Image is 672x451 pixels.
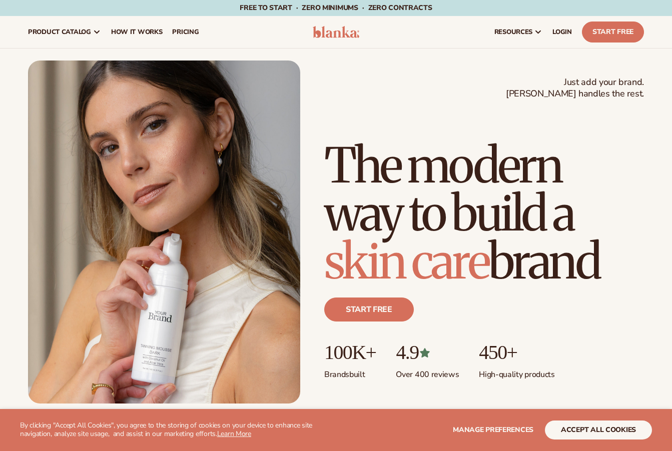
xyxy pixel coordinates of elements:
p: By clicking "Accept All Cookies", you agree to the storing of cookies on your device to enhance s... [20,421,330,438]
span: product catalog [28,28,91,36]
a: resources [489,16,547,48]
p: 100K+ [324,341,376,363]
p: 4.9 [396,341,459,363]
p: Over 400 reviews [396,363,459,380]
img: logo [313,26,360,38]
span: Just add your brand. [PERSON_NAME] handles the rest. [506,76,644,100]
span: Manage preferences [453,425,533,434]
a: Start free [324,297,414,321]
span: resources [494,28,532,36]
span: LOGIN [552,28,572,36]
span: Free to start · ZERO minimums · ZERO contracts [240,3,432,12]
span: How It Works [111,28,163,36]
h1: The modern way to build a brand [324,141,644,285]
img: Female holding tanning mousse. [28,60,300,403]
a: Learn More [217,429,251,438]
span: pricing [172,28,199,36]
button: accept all cookies [545,420,652,439]
a: Start Free [582,21,644,42]
a: product catalog [23,16,106,48]
p: Brands built [324,363,376,380]
p: High-quality products [479,363,554,380]
span: skin care [324,231,488,291]
button: Manage preferences [453,420,533,439]
a: pricing [167,16,204,48]
a: LOGIN [547,16,577,48]
a: How It Works [106,16,168,48]
p: 450+ [479,341,554,363]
